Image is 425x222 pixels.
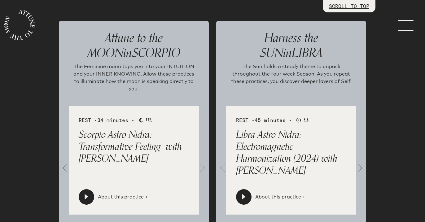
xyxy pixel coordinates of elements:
[229,63,354,94] p: The Sun holds a steady theme to unpack throughout the four week Season. As you repeat these pract...
[79,116,189,124] div: REST •
[264,28,318,48] span: Harness the
[79,129,189,164] p: Scorpio Astro Nidra: Transformative Feeling with [PERSON_NAME]
[255,193,305,201] a: About this practice +
[123,43,132,63] span: in
[71,63,196,94] p: The Feminine moon taps you into your INTUITION and your INNER KNOWING. Allow these practices to i...
[98,193,148,201] a: About this practice +
[105,28,163,48] span: Attune to the
[226,31,356,60] p: SUN LIBRA
[69,31,199,60] p: MOON SCORPIO
[283,43,292,63] span: in
[255,117,292,123] span: 45 minutes •
[236,129,346,176] p: Libra Astro Nidra: Electromagnetic Harmonization (2024) with [PERSON_NAME]
[97,117,134,123] span: 34 minutes •
[329,2,369,10] p: SCROLL TO TOP
[236,116,346,124] div: REST •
